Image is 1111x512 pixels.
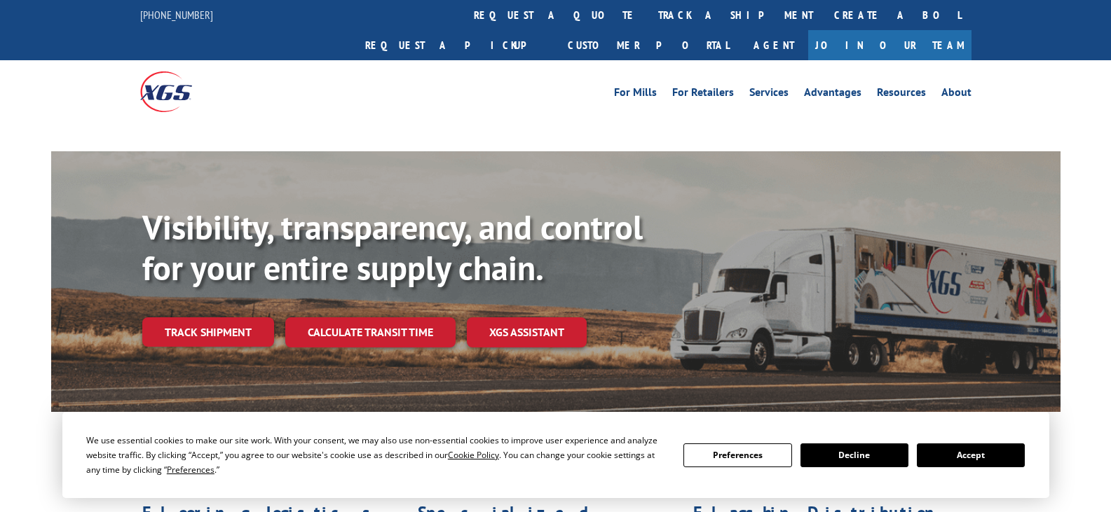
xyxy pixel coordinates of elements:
span: Cookie Policy [448,449,499,461]
a: Agent [739,30,808,60]
div: We use essential cookies to make our site work. With your consent, we may also use non-essential ... [86,433,667,477]
a: Resources [877,87,926,102]
a: For Mills [614,87,657,102]
button: Accept [917,443,1025,467]
a: About [941,87,972,102]
a: Join Our Team [808,30,972,60]
a: Services [749,87,789,102]
div: Cookie Consent Prompt [62,412,1049,498]
a: Track shipment [142,317,274,347]
span: Preferences [167,464,214,476]
a: XGS ASSISTANT [467,317,587,347]
a: Calculate transit time [285,317,456,347]
a: For Retailers [672,87,734,102]
button: Decline [800,443,908,467]
a: Advantages [804,87,861,102]
a: [PHONE_NUMBER] [140,8,213,22]
button: Preferences [683,443,791,467]
a: Request a pickup [355,30,557,60]
a: Customer Portal [557,30,739,60]
b: Visibility, transparency, and control for your entire supply chain. [142,205,643,289]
